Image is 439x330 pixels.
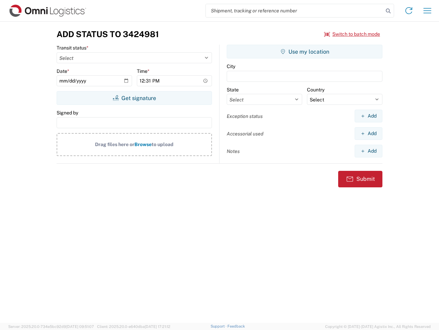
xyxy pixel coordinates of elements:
[66,324,94,329] span: [DATE] 09:51:07
[57,110,78,116] label: Signed by
[206,4,383,17] input: Shipment, tracking or reference number
[227,148,240,154] label: Notes
[227,63,235,69] label: City
[325,323,431,330] span: Copyright © [DATE]-[DATE] Agistix Inc., All Rights Reserved
[355,110,382,122] button: Add
[57,68,69,74] label: Date
[307,87,324,93] label: Country
[227,113,263,119] label: Exception status
[97,324,170,329] span: Client: 2025.20.0-e640dba
[57,91,212,105] button: Get signature
[355,145,382,157] button: Add
[57,29,159,39] h3: Add Status to 3424981
[227,324,245,328] a: Feedback
[211,324,228,328] a: Support
[227,131,263,137] label: Accessorial used
[145,324,170,329] span: [DATE] 17:21:12
[152,142,174,147] span: to upload
[95,142,134,147] span: Drag files here or
[57,45,88,51] label: Transit status
[227,45,382,58] button: Use my location
[324,29,380,40] button: Switch to batch mode
[227,87,239,93] label: State
[8,324,94,329] span: Server: 2025.20.0-734e5bc92d9
[137,68,150,74] label: Time
[134,142,152,147] span: Browse
[355,127,382,140] button: Add
[338,171,382,187] button: Submit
